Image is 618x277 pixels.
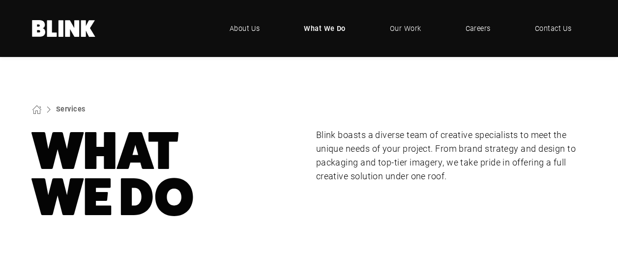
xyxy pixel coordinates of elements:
[520,14,587,43] a: Contact Us
[56,104,86,113] a: Services
[304,23,346,34] span: What We Do
[32,167,194,227] nobr: We Do
[32,128,302,221] h1: What
[289,14,360,43] a: What We Do
[375,14,436,43] a: Our Work
[32,20,96,37] a: Home
[535,23,572,34] span: Contact Us
[230,23,260,34] span: About Us
[215,14,275,43] a: About Us
[450,14,505,43] a: Careers
[316,128,587,183] p: Blink boasts a diverse team of creative specialists to meet the unique needs of your project. Fro...
[390,23,421,34] span: Our Work
[465,23,490,34] span: Careers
